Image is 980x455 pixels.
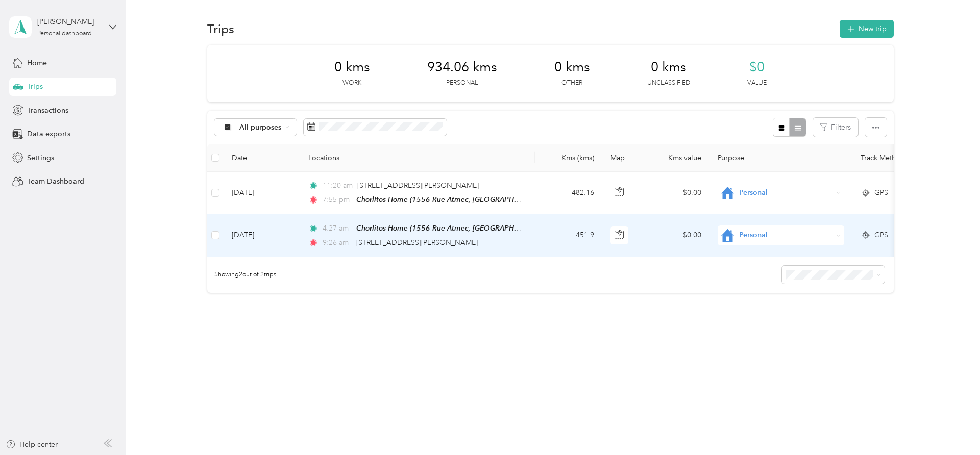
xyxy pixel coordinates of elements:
[638,144,709,172] th: Kms value
[813,118,858,137] button: Filters
[224,144,300,172] th: Date
[561,79,582,88] p: Other
[224,214,300,257] td: [DATE]
[852,144,924,172] th: Track Method
[356,238,478,247] span: [STREET_ADDRESS][PERSON_NAME]
[224,172,300,214] td: [DATE]
[739,230,832,241] span: Personal
[554,59,590,75] span: 0 kms
[323,194,352,206] span: 7:55 pm
[356,224,850,233] span: Chorlitos Home (1556 Rue Atmec, [GEOGRAPHIC_DATA], [GEOGRAPHIC_DATA], [GEOGRAPHIC_DATA] , [GEOGRA...
[239,124,282,131] span: All purposes
[27,176,84,187] span: Team Dashboard
[874,230,888,241] span: GPS
[357,181,479,190] span: [STREET_ADDRESS][PERSON_NAME]
[37,31,92,37] div: Personal dashboard
[535,144,602,172] th: Kms (kms)
[207,23,234,34] h1: Trips
[207,270,276,280] span: Showing 2 out of 2 trips
[300,144,535,172] th: Locations
[323,237,352,248] span: 9:26 am
[739,187,832,198] span: Personal
[27,105,68,116] span: Transactions
[446,79,478,88] p: Personal
[602,144,638,172] th: Map
[27,129,70,139] span: Data exports
[27,58,47,68] span: Home
[747,79,767,88] p: Value
[427,59,497,75] span: 934.06 kms
[535,172,602,214] td: 482.16
[27,81,43,92] span: Trips
[638,214,709,257] td: $0.00
[709,144,852,172] th: Purpose
[638,172,709,214] td: $0.00
[37,16,101,27] div: [PERSON_NAME]
[356,195,850,204] span: Chorlitos Home (1556 Rue Atmec, [GEOGRAPHIC_DATA], [GEOGRAPHIC_DATA], [GEOGRAPHIC_DATA] , [GEOGRA...
[647,79,690,88] p: Unclassified
[874,187,888,198] span: GPS
[840,20,894,38] button: New trip
[651,59,687,75] span: 0 kms
[6,439,58,450] button: Help center
[27,153,54,163] span: Settings
[323,180,353,191] span: 11:20 am
[923,398,980,455] iframe: Everlance-gr Chat Button Frame
[535,214,602,257] td: 451.9
[749,59,765,75] span: $0
[334,59,370,75] span: 0 kms
[342,79,361,88] p: Work
[323,223,352,234] span: 4:27 am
